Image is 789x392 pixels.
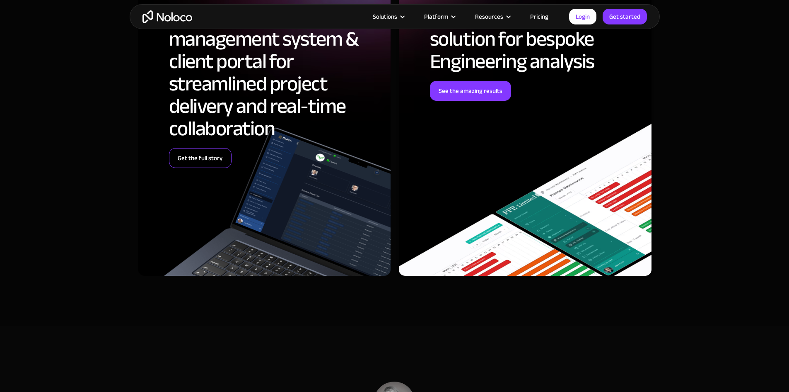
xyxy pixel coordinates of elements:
[424,11,448,22] div: Platform
[169,148,232,168] a: Get the full story
[362,11,414,22] div: Solutions
[603,9,647,24] a: Get started
[520,11,559,22] a: Pricing
[430,5,639,73] h2: A custom reporting solution for bespoke Engineering analysis
[373,11,397,22] div: Solutions
[569,9,596,24] a: Login
[430,81,511,101] a: See the amazing results
[465,11,520,22] div: Resources
[169,5,378,140] h2: A tailored project management system & client portal for streamlined project delivery and real-ti...
[414,11,465,22] div: Platform
[142,10,192,23] a: home
[475,11,503,22] div: Resources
